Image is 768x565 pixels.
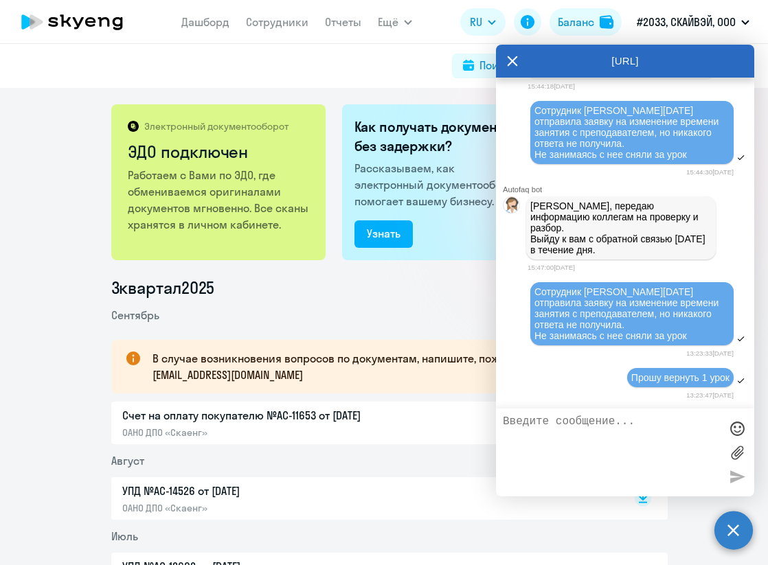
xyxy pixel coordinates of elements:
p: Рассказываем, как электронный документооборот помогает вашему бизнесу. [354,160,525,209]
div: Поиск за период [479,57,567,73]
h2: ЭДО подключен [128,141,311,163]
button: Ещё [378,8,412,36]
button: RU [460,8,506,36]
span: Сотрудник [PERSON_NAME][DATE] отправила заявку на изменение времени занятия с преподавателем, но ... [534,286,721,341]
button: Балансbalance [550,8,622,36]
span: Ещё [378,14,398,30]
a: Сотрудники [246,15,308,29]
p: Работаем с Вами по ЭДО, где обмениваемся оригиналами документов мгновенно. Все сканы хранятся в л... [128,167,311,233]
time: 15:44:18[DATE] [528,82,575,90]
p: В случае возникновения вопросов по документам, напишите, пожалуйста, на почту [EMAIL_ADDRESS][DOM... [153,350,643,383]
p: ОАНО ДПО «Скаенг» [122,502,411,514]
time: 13:23:47[DATE] [686,391,734,399]
p: Электронный документооборот [144,120,289,132]
img: bot avatar [504,197,521,217]
div: Autofaq bot [503,185,754,194]
h2: Как получать документы без задержки? [354,117,525,156]
a: Дашборд [181,15,229,29]
p: #2033, СКАЙВЭЙ, ООО [637,14,736,30]
div: Баланс [558,14,594,30]
span: Август [111,454,144,468]
div: Узнать [367,225,400,242]
button: Узнать [354,220,413,248]
p: ОАНО ДПО «Скаенг» [122,426,411,439]
time: 13:23:33[DATE] [686,349,734,357]
img: balance [600,15,613,29]
span: Июль [111,529,138,543]
button: #2033, СКАЙВЭЙ, ООО [630,5,756,38]
span: RU [470,14,482,30]
span: Сотрудник [PERSON_NAME][DATE] отправила заявку на изменение времени занятия с преподавателем, но ... [534,105,721,160]
time: 15:44:30[DATE] [686,168,734,176]
p: УПД №AC-14526 от [DATE] [122,483,411,499]
label: Лимит 10 файлов [727,442,747,463]
a: Счет на оплату покупателю №AC-11653 от [DATE]ОАНО ДПО «Скаенг»Оплачен [122,407,606,439]
p: Счет на оплату покупателю №AC-11653 от [DATE] [122,407,411,424]
p: [PERSON_NAME], передаю информацию коллегам на проверку и разбор. Выйду к вам с обратной связью [D... [530,200,712,255]
a: УПД №AC-14526 от [DATE]ОАНО ДПО «Скаенг» [122,483,606,514]
li: 3 квартал 2025 [111,277,668,299]
time: 15:47:00[DATE] [528,264,575,271]
a: Отчеты [325,15,361,29]
button: Поиск за период [452,54,578,78]
span: Прошу вернуть 1 урок [631,372,730,383]
span: Сентябрь [111,308,159,322]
